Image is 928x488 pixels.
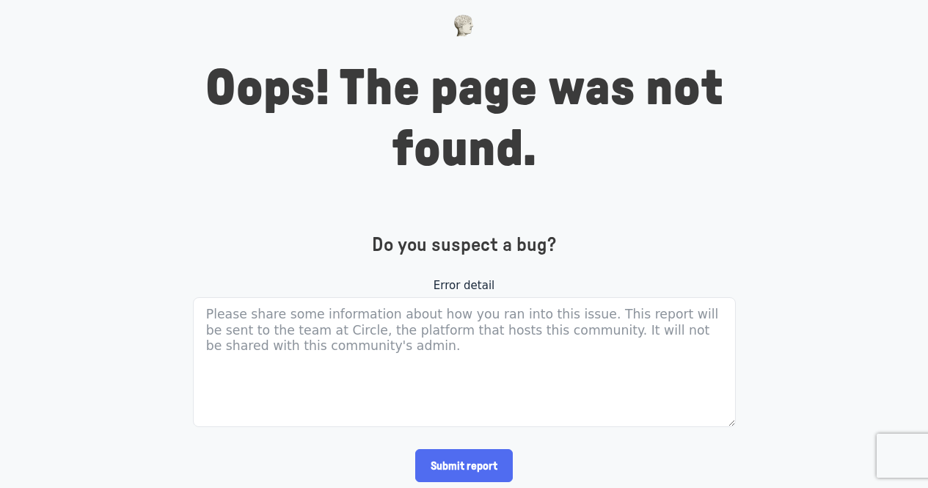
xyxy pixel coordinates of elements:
[193,59,736,181] h1: Oops! The page was not found.
[193,277,736,294] label: Error detail
[453,15,474,37] img: Museums as Progress logo
[193,234,736,257] h4: Do you suspect a bug?
[415,449,513,482] input: Submit report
